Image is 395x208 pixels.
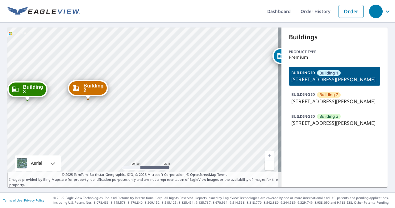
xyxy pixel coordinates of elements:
[265,151,274,160] a: Current Level 19, Zoom In
[319,113,338,119] span: Building 3
[15,155,61,171] div: Aerial
[3,198,44,202] p: |
[291,119,378,127] p: [STREET_ADDRESS][PERSON_NAME]
[23,85,43,94] span: Building 3
[291,114,315,119] p: BUILDING ID
[291,98,378,105] p: [STREET_ADDRESS][PERSON_NAME]
[53,196,392,205] p: © 2025 Eagle View Technologies, Inc. and Pictometry International Corp. All Rights Reserved. Repo...
[291,76,378,83] p: [STREET_ADDRESS][PERSON_NAME]
[339,5,364,18] a: Order
[3,198,22,202] a: Terms of Use
[319,70,338,76] span: Building 1
[265,160,274,170] a: Current Level 19, Zoom Out
[24,198,44,202] a: Privacy Policy
[7,172,281,188] p: Images provided by Bing Maps are for property identification purposes only and are not a represen...
[84,83,104,93] span: Building 2
[217,172,227,177] a: Terms
[289,32,380,42] p: Buildings
[7,7,80,16] img: EV Logo
[29,155,44,171] div: Aerial
[289,49,380,55] p: Product type
[7,81,48,100] div: Dropped pin, building Building 3, Commercial property, 1900 Tyrone Boulevard North St. Petersburg...
[319,92,338,98] span: Building 2
[190,172,216,177] a: OpenStreetMap
[62,172,227,177] span: © 2025 TomTom, Earthstar Geographics SIO, © 2025 Microsoft Corporation, ©
[291,92,315,97] p: BUILDING ID
[291,70,315,75] p: BUILDING ID
[68,80,108,99] div: Dropped pin, building Building 2, Commercial property, 1900 Tyrone Boulevard North St. Petersburg...
[289,55,380,60] p: Premium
